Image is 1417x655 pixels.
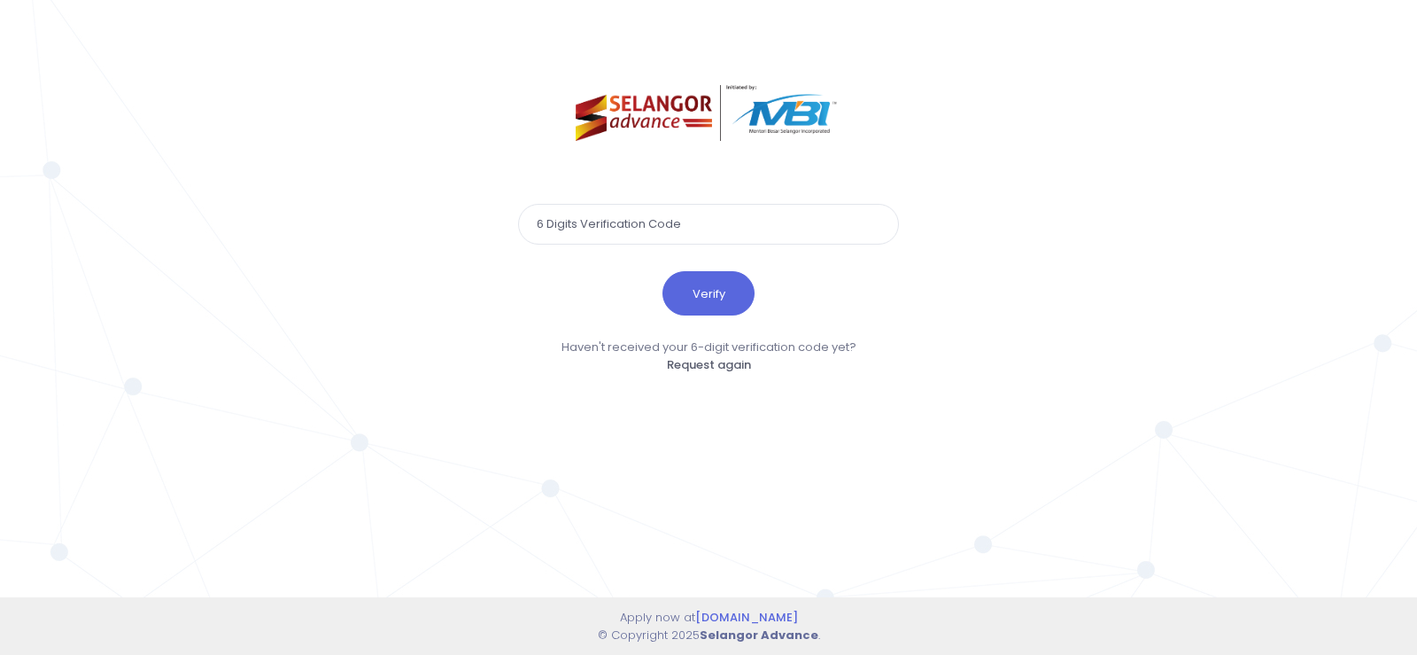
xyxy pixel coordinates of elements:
a: [DOMAIN_NAME] [695,609,798,626]
img: selangor-advance.png [576,85,842,141]
button: Verify [662,271,755,316]
input: 6 Digits Verification Code [518,204,899,245]
strong: Selangor Advance [700,627,818,643]
span: Haven't received your 6-digit verification code yet? [561,339,856,355]
a: Request again [667,356,751,373]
